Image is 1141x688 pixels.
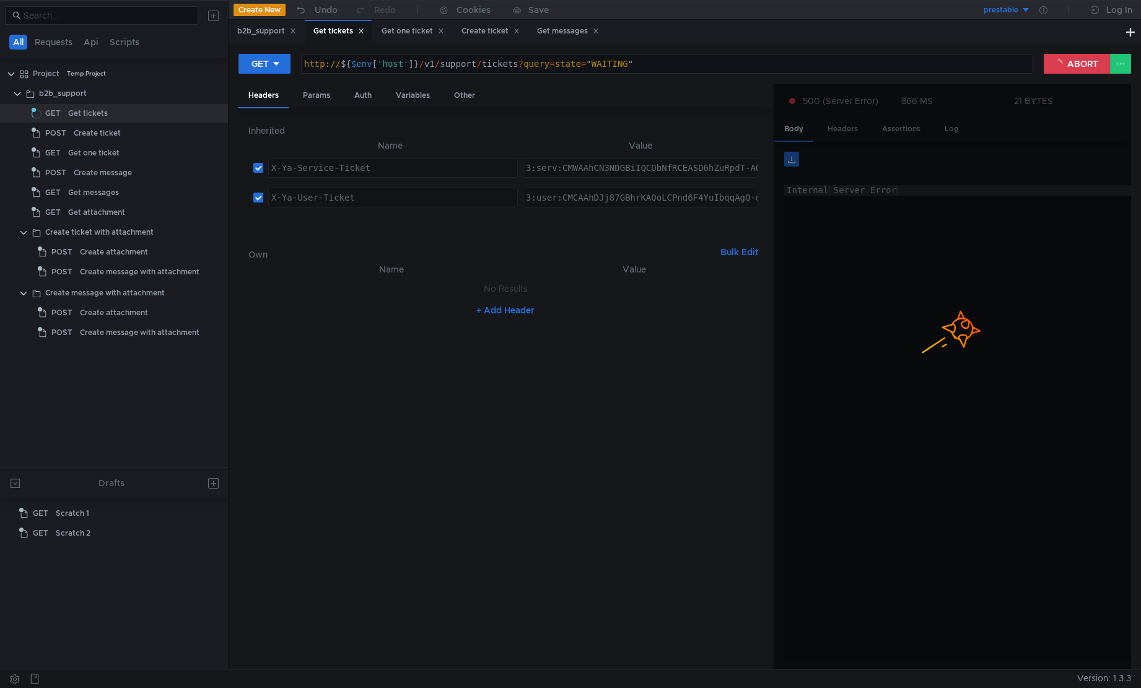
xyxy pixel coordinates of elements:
div: Get tickets [68,104,108,123]
div: Scratch 2 [56,524,90,542]
th: Name [268,262,515,277]
span: GET [45,203,61,222]
input: Search... [24,9,191,22]
button: Requests [31,35,76,50]
button: Redo [346,1,404,19]
span: POST [45,124,66,142]
span: POST [51,303,72,322]
div: Create message with attachment [80,323,199,342]
div: Create attachment [80,303,148,322]
span: GET [33,504,48,523]
div: Get messages [68,183,119,202]
button: All [9,35,27,50]
div: Get one ticket [382,25,444,38]
div: Log In [1106,2,1132,17]
div: prestable [984,4,1018,16]
button: Undo [286,1,346,19]
div: Undo [315,2,338,17]
span: GET [45,144,61,162]
div: Other [444,84,485,107]
button: + Add Header [471,303,540,318]
button: Bulk Edit [715,245,763,259]
span: Loading... [32,109,42,119]
span: POST [51,243,72,261]
button: ABORT [1044,54,1111,74]
div: Create ticket [461,25,520,38]
div: Create message [74,163,132,182]
th: Value [515,262,753,277]
div: Params [293,84,340,107]
div: b2b_support [39,84,87,103]
th: Name [263,138,518,153]
div: Temp Project [67,64,106,83]
div: Auth [344,84,382,107]
div: GET [251,57,269,71]
div: Redo [374,2,396,17]
div: Drafts [98,476,125,490]
div: Create message with attachment [45,284,165,302]
span: POST [45,163,66,182]
div: Get attachment [68,203,125,222]
div: Scratch 1 [56,504,89,523]
div: Get tickets [313,25,364,38]
div: Save [528,6,549,14]
div: Variables [386,84,440,107]
div: Create attachment [80,243,148,261]
div: Create ticket with attachment [45,223,154,242]
span: GET [45,183,61,202]
button: GET [238,54,291,74]
div: Project [33,64,59,83]
button: Create New [234,4,286,16]
div: Get messages [537,25,599,38]
nz-embed-empty: No Results [484,283,528,294]
span: POST [51,323,72,342]
span: POST [51,263,72,281]
h6: Own [248,247,715,262]
button: Scripts [106,35,143,50]
h6: Inherited [248,123,763,138]
div: Cookies [457,2,491,17]
span: GET [33,524,48,542]
div: Headers [238,84,289,108]
th: Value [518,138,763,153]
button: Api [80,35,102,50]
div: Create ticket [74,124,121,142]
div: Get one ticket [68,144,120,162]
div: b2b_support [237,25,296,38]
div: Create message with attachment [80,263,199,281]
span: GET [45,104,61,123]
span: Version: 1.3.3 [1077,669,1131,687]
